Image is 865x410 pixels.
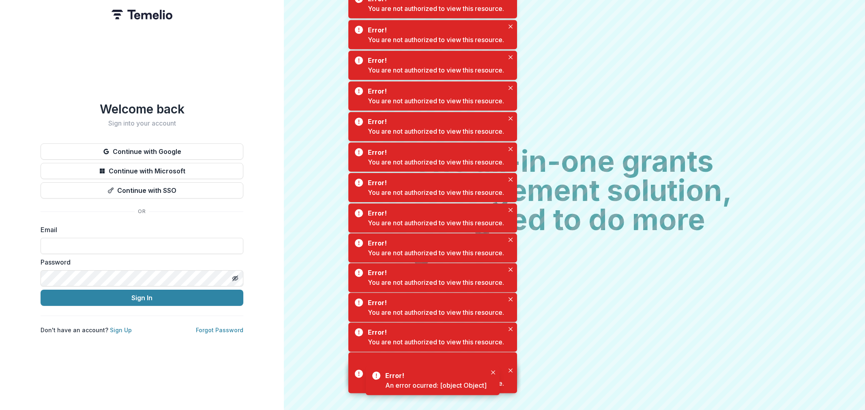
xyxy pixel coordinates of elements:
div: You are not authorized to view this resource. [368,96,504,106]
div: You are not authorized to view this resource. [368,337,504,347]
img: Temelio [112,10,172,19]
div: You are not authorized to view this resource. [368,4,504,13]
div: Error! [368,268,501,278]
h1: Welcome back [41,102,243,116]
div: You are not authorized to view this resource. [368,65,504,75]
button: Close [506,113,515,123]
div: Error! [368,86,501,96]
a: Sign Up [110,327,132,333]
div: You are not authorized to view this resource. [368,35,504,45]
button: Close [506,205,515,215]
a: Forgot Password [196,327,243,333]
div: Error! [368,56,501,65]
div: You are not authorized to view this resource. [368,278,504,287]
button: Close [506,52,515,62]
button: Continue with Microsoft [41,163,243,179]
button: Sign In [41,290,243,306]
p: Don't have an account? [41,326,132,334]
div: Error! [368,208,501,218]
div: You are not authorized to view this resource. [368,307,504,317]
div: Error! [368,298,501,307]
div: Error! [368,238,501,248]
button: Close [506,83,515,93]
div: Error! [368,178,501,188]
button: Continue with SSO [41,182,243,199]
button: Continue with Google [41,143,243,160]
div: You are not authorized to view this resource. [368,126,504,136]
div: Error! [368,147,501,157]
button: Close [506,235,515,245]
button: Close [506,324,515,334]
button: Close [506,365,515,375]
div: You are not authorized to view this resource. [368,157,504,167]
button: Toggle password visibility [229,272,242,285]
label: Email [41,225,238,235]
div: Error! [368,117,501,126]
button: Close [506,175,515,184]
button: Close [506,22,515,32]
div: You are not authorized to view this resource. [368,248,504,258]
label: Password [41,257,238,267]
div: Error! [368,327,501,337]
button: Close [506,295,515,304]
div: Error! [385,371,483,380]
h2: Sign into your account [41,120,243,127]
button: Close [488,367,498,377]
button: Close [506,144,515,154]
button: Close [506,265,515,274]
div: You are not authorized to view this resource. [368,218,504,228]
div: You are not authorized to view this resource. [368,188,504,197]
div: Error! [368,25,501,35]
